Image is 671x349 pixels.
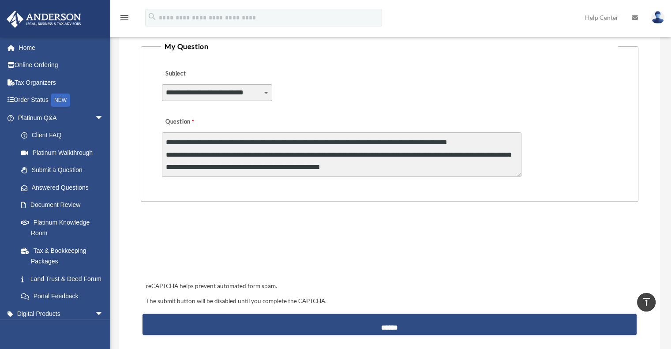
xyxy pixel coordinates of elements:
[12,127,117,144] a: Client FAQ
[637,293,656,311] a: vertical_align_top
[12,144,117,161] a: Platinum Walkthrough
[147,12,157,22] i: search
[12,161,112,179] a: Submit a Question
[51,94,70,107] div: NEW
[6,39,117,56] a: Home
[6,91,117,109] a: Order StatusNEW
[142,296,637,307] div: The submit button will be disabled until you complete the CAPTCHA.
[12,288,117,305] a: Portal Feedback
[12,270,117,288] a: Land Trust & Deed Forum
[12,242,117,270] a: Tax & Bookkeeping Packages
[162,68,246,80] label: Subject
[161,40,618,53] legend: My Question
[6,74,117,91] a: Tax Organizers
[143,229,277,263] iframe: reCAPTCHA
[142,281,637,292] div: reCAPTCHA helps prevent automated form spam.
[95,109,112,127] span: arrow_drop_down
[162,116,230,128] label: Question
[641,296,652,307] i: vertical_align_top
[95,305,112,323] span: arrow_drop_down
[12,214,117,242] a: Platinum Knowledge Room
[4,11,84,28] img: Anderson Advisors Platinum Portal
[651,11,664,24] img: User Pic
[119,12,130,23] i: menu
[12,179,117,196] a: Answered Questions
[6,305,117,323] a: Digital Productsarrow_drop_down
[12,196,117,214] a: Document Review
[6,56,117,74] a: Online Ordering
[6,109,117,127] a: Platinum Q&Aarrow_drop_down
[119,15,130,23] a: menu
